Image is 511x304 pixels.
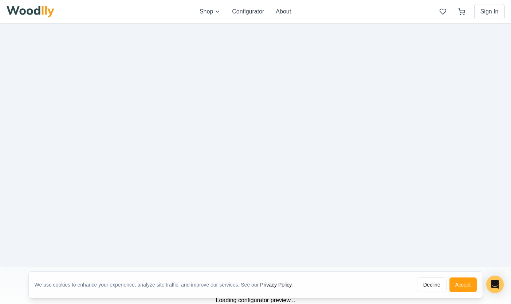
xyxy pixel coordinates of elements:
[7,6,55,17] img: Woodlly
[200,7,220,16] button: Shop
[449,277,477,292] button: Accept
[260,282,291,288] a: Privacy Policy
[232,7,264,16] button: Configurator
[474,4,505,19] button: Sign In
[35,281,299,288] div: We use cookies to enhance your experience, analyze site traffic, and improve our services. See our .
[417,277,447,292] button: Decline
[276,7,291,16] button: About
[486,276,504,293] div: Open Intercom Messenger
